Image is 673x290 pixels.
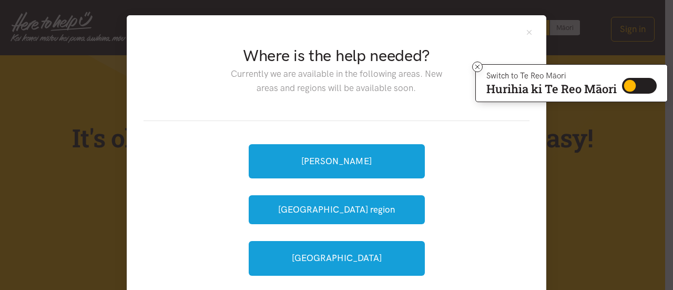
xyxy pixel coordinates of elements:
p: Hurihia ki Te Reo Māori [486,84,617,94]
button: Close [525,28,534,37]
a: [GEOGRAPHIC_DATA] [249,241,425,275]
button: [GEOGRAPHIC_DATA] region [249,195,425,224]
a: [PERSON_NAME] [249,144,425,178]
p: Currently we are available in the following areas. New areas and regions will be available soon. [222,67,450,95]
h2: Where is the help needed? [222,45,450,67]
p: Switch to Te Reo Māori [486,73,617,79]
